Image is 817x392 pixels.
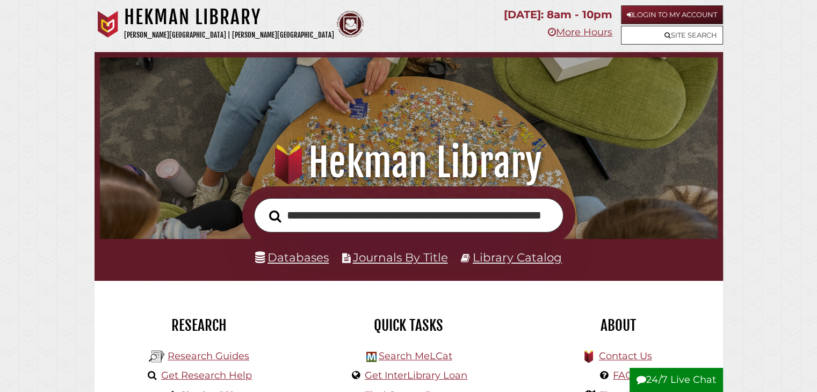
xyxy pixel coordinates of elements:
[366,352,377,362] img: Hekman Library Logo
[255,250,329,264] a: Databases
[365,369,467,381] a: Get InterLibrary Loan
[548,26,612,38] a: More Hours
[264,207,287,226] button: Search
[149,349,165,365] img: Hekman Library Logo
[621,5,723,24] a: Login to My Account
[598,350,652,362] a: Contact Us
[353,250,448,264] a: Journals By Title
[312,316,505,335] h2: Quick Tasks
[522,316,715,335] h2: About
[124,5,334,29] h1: Hekman Library
[613,369,638,381] a: FAQs
[112,139,705,186] h1: Hekman Library
[621,26,723,45] a: Site Search
[124,29,334,41] p: [PERSON_NAME][GEOGRAPHIC_DATA] | [PERSON_NAME][GEOGRAPHIC_DATA]
[168,350,249,362] a: Research Guides
[103,316,296,335] h2: Research
[161,369,252,381] a: Get Research Help
[378,350,452,362] a: Search MeLCat
[269,209,281,222] i: Search
[473,250,562,264] a: Library Catalog
[504,5,612,24] p: [DATE]: 8am - 10pm
[95,11,121,38] img: Calvin University
[337,11,364,38] img: Calvin Theological Seminary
